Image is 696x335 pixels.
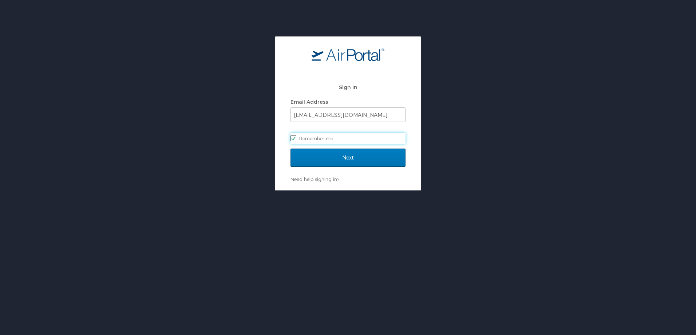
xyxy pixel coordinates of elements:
img: logo [312,48,384,61]
label: Remember me [290,133,406,144]
label: Email Address [290,99,328,105]
input: Next [290,149,406,167]
h2: Sign In [290,83,406,91]
a: Need help signing in? [290,176,339,182]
